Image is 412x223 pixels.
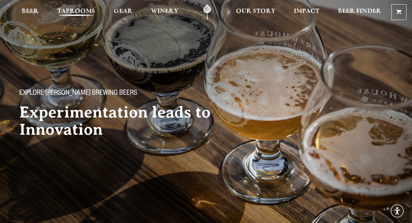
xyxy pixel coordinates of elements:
a: Odell Home [194,4,220,20]
span: Beer [22,9,39,14]
span: Our Story [236,9,276,14]
a: Our Story [231,4,280,20]
a: Beer Finder [333,4,386,20]
span: Gear [114,9,133,14]
span: Impact [294,9,319,14]
span: Winery [151,9,178,14]
span: Taprooms [57,9,95,14]
a: Impact [289,4,324,20]
span: Beer Finder [338,9,381,14]
a: Gear [109,4,137,20]
a: Taprooms [53,4,100,20]
span: Explore [PERSON_NAME] Brewing Beers [19,89,137,98]
h2: Experimentation leads to Innovation [19,104,234,138]
a: Winery [146,4,183,20]
a: Beer [17,4,43,20]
